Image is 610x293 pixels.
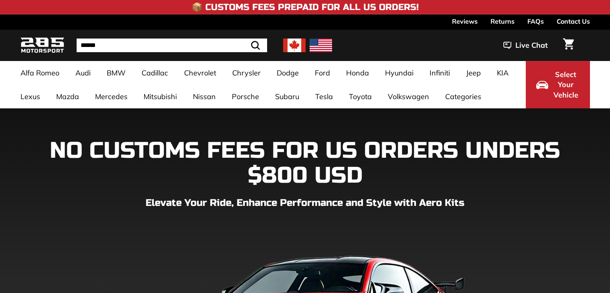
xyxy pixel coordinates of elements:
[185,85,224,108] a: Nissan
[489,61,517,85] a: KIA
[307,61,338,85] a: Ford
[526,61,590,108] button: Select Your Vehicle
[452,14,478,28] a: Reviews
[134,61,176,85] a: Cadillac
[307,85,341,108] a: Tesla
[77,39,267,52] input: Search
[192,2,419,12] h4: 📦 Customs Fees Prepaid for All US Orders!
[136,85,185,108] a: Mitsubishi
[422,61,458,85] a: Infiniti
[87,85,136,108] a: Mercedes
[12,61,67,85] a: Alfa Romeo
[338,61,377,85] a: Honda
[176,61,224,85] a: Chevrolet
[558,32,579,59] a: Cart
[437,85,489,108] a: Categories
[552,69,580,100] span: Select Your Vehicle
[493,35,558,55] button: Live Chat
[20,138,590,188] h1: NO CUSTOMS FEES FOR US ORDERS UNDERS $800 USD
[557,14,590,28] a: Contact Us
[269,61,307,85] a: Dodge
[12,85,48,108] a: Lexus
[458,61,489,85] a: Jeep
[377,61,422,85] a: Hyundai
[67,61,99,85] a: Audi
[527,14,544,28] a: FAQs
[224,61,269,85] a: Chrysler
[224,85,267,108] a: Porsche
[515,40,548,51] span: Live Chat
[490,14,515,28] a: Returns
[48,85,87,108] a: Mazda
[380,85,437,108] a: Volkswagen
[20,196,590,210] p: Elevate Your Ride, Enhance Performance and Style with Aero Kits
[99,61,134,85] a: BMW
[267,85,307,108] a: Subaru
[20,36,65,55] img: Logo_285_Motorsport_areodynamics_components
[341,85,380,108] a: Toyota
